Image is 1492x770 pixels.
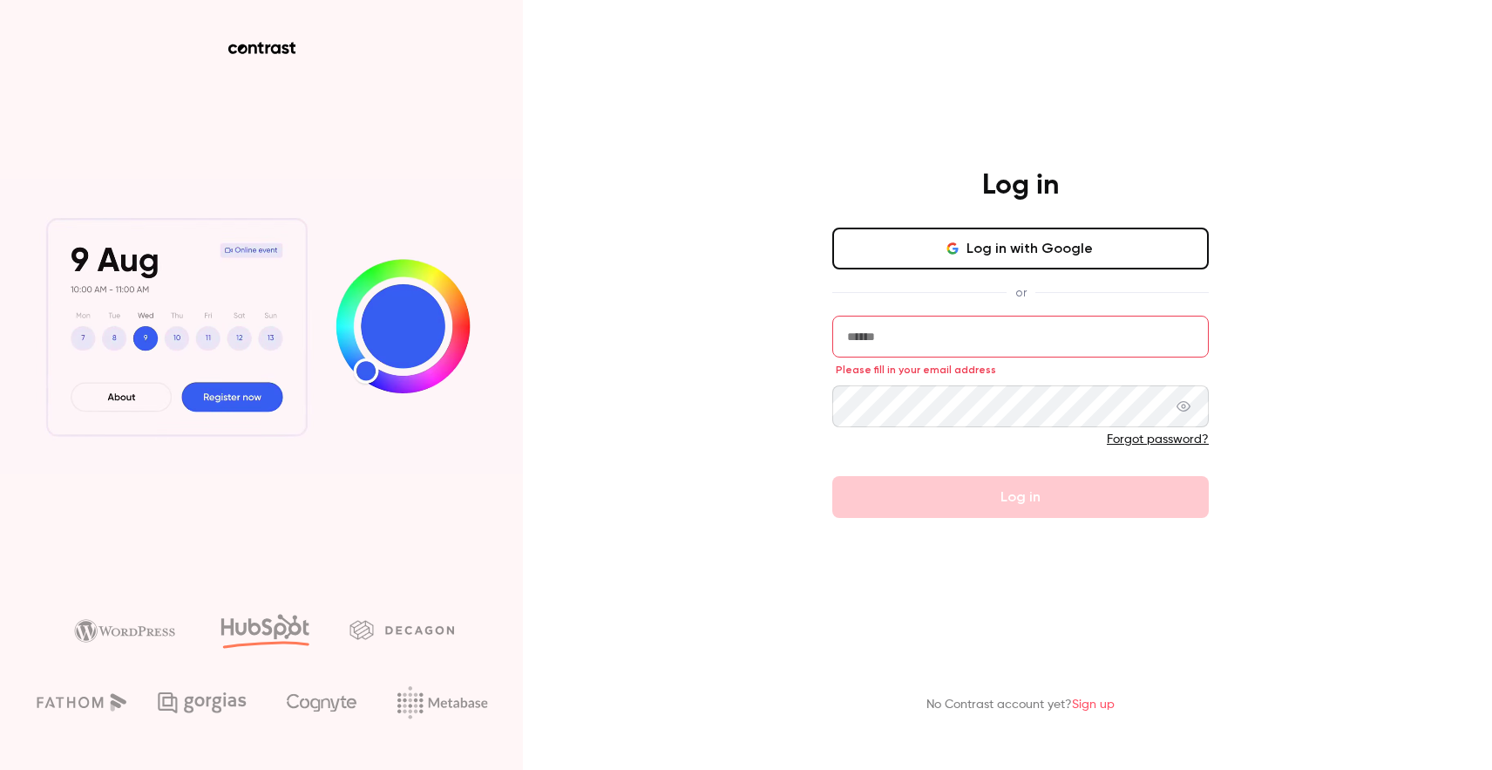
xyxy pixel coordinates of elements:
span: or [1007,283,1035,302]
p: No Contrast account yet? [926,696,1115,714]
img: decagon [349,620,454,639]
a: Forgot password? [1107,433,1209,446]
h4: Log in [982,168,1059,203]
button: Log in with Google [832,228,1209,269]
a: Sign up [1072,698,1115,711]
span: Please fill in your email address [836,363,996,377]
